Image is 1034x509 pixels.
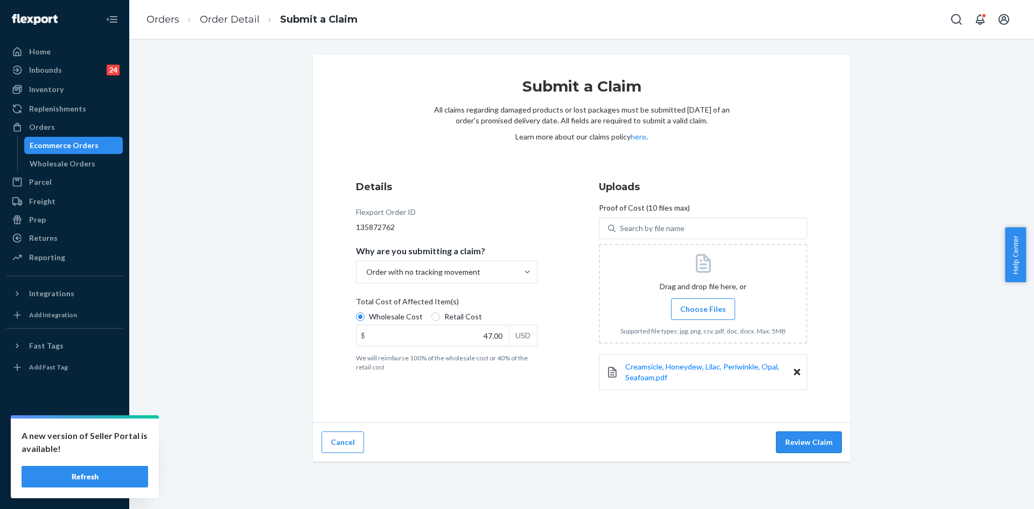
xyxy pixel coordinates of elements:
a: Add Fast Tag [6,359,123,376]
a: Ecommerce Orders [24,137,123,154]
a: Parcel [6,173,123,191]
h1: Submit a Claim [434,76,730,104]
div: 135872762 [356,222,537,233]
a: Orders [146,13,179,25]
div: Order with no tracking movement [366,267,480,277]
button: Open account menu [993,9,1015,30]
a: Order Detail [200,13,260,25]
div: Inbounds [29,65,62,75]
button: Integrations [6,285,123,302]
img: Flexport logo [12,14,58,25]
div: Ecommerce Orders [30,140,99,151]
div: USD [509,325,537,346]
a: Talk to Support [6,442,123,459]
p: A new version of Seller Portal is available! [22,429,148,455]
span: Choose Files [680,304,726,315]
div: Flexport Order ID [356,207,416,222]
button: Open Search Box [946,9,967,30]
button: Fast Tags [6,337,123,354]
a: Inbounds24 [6,61,123,79]
div: Replenishments [29,103,86,114]
span: Creamsicle, Honeydew, Lilac, Periwinkle, Opal, Seafoam.pdf [625,362,779,382]
div: Wholesale Orders [30,158,95,169]
div: Parcel [29,177,52,187]
div: Reporting [29,252,65,263]
div: Home [29,46,51,57]
a: Settings [6,424,123,441]
button: Review Claim [776,431,842,453]
h3: Uploads [599,180,807,194]
button: Open notifications [969,9,991,30]
input: Retail Cost [431,312,440,321]
a: Inventory [6,81,123,98]
div: Returns [29,233,58,243]
a: Freight [6,193,123,210]
a: here [631,132,646,141]
a: Submit a Claim [280,13,358,25]
p: All claims regarding damaged products or lost packages must be submitted [DATE] of an order’s pro... [434,104,730,126]
div: Inventory [29,84,64,95]
div: Orders [29,122,55,133]
h3: Details [356,180,537,194]
p: Learn more about our claims policy . [434,131,730,142]
a: Home [6,43,123,60]
button: Give Feedback [6,479,123,496]
a: Wholesale Orders [24,155,123,172]
p: Why are you submitting a claim? [356,246,485,256]
a: Help Center [6,461,123,478]
a: Creamsicle, Honeydew, Lilac, Periwinkle, Opal, Seafoam.pdf [625,361,794,383]
div: Fast Tags [29,340,64,351]
button: Help Center [1005,227,1026,282]
a: Replenishments [6,100,123,117]
div: $ [357,325,369,346]
a: Returns [6,229,123,247]
div: Freight [29,196,55,207]
div: Integrations [29,288,74,299]
div: Add Fast Tag [29,362,68,372]
span: Retail Cost [444,311,482,322]
div: Prep [29,214,46,225]
div: Add Integration [29,310,77,319]
button: Refresh [22,466,148,487]
ol: breadcrumbs [138,4,366,36]
span: Wholesale Cost [369,311,423,322]
a: Orders [6,118,123,136]
input: $USD [357,325,509,346]
a: Prep [6,211,123,228]
input: Wholesale Cost [356,312,365,321]
p: We will reimburse 100% of the wholesale cost or 40% of the retail cost [356,353,537,372]
span: Total Cost of Affected Item(s) [356,296,459,311]
span: Proof of Cost (10 files max) [599,203,690,218]
a: Add Integration [6,306,123,324]
div: Search by file name [620,223,684,234]
a: Reporting [6,249,123,266]
button: Cancel [322,431,364,453]
div: 24 [107,65,120,75]
button: Close Navigation [101,9,123,30]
